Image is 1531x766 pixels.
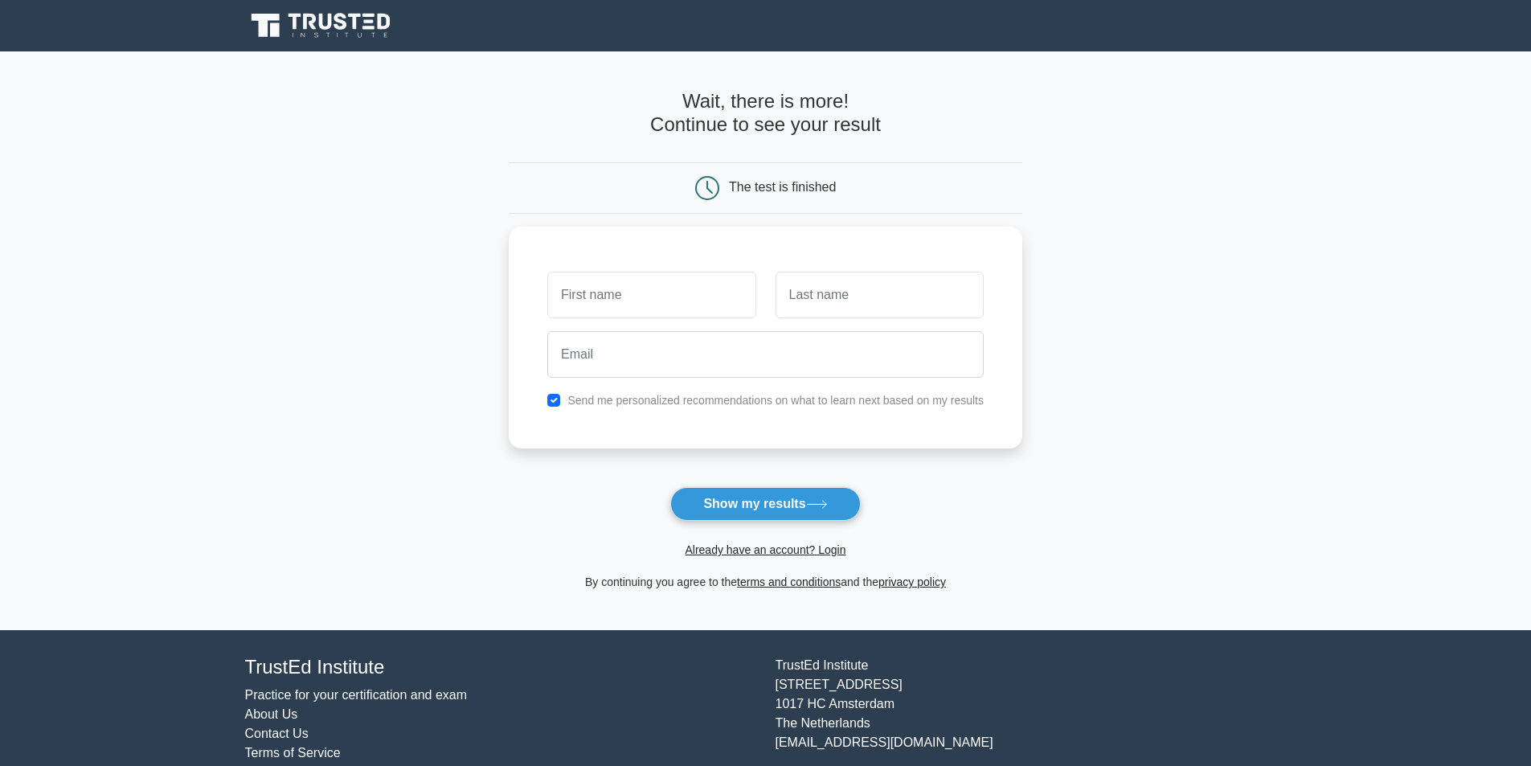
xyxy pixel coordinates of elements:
a: Contact Us [245,727,309,740]
a: Terms of Service [245,746,341,760]
input: Email [547,331,984,378]
input: Last name [776,272,984,318]
input: First name [547,272,755,318]
button: Show my results [670,487,860,521]
h4: TrustEd Institute [245,656,756,679]
a: Practice for your certification and exam [245,688,468,702]
a: About Us [245,707,298,721]
label: Send me personalized recommendations on what to learn next based on my results [567,394,984,407]
a: Already have an account? Login [685,543,845,556]
div: The test is finished [729,180,836,194]
div: By continuing you agree to the and the [499,572,1032,592]
a: privacy policy [878,576,946,588]
a: terms and conditions [737,576,841,588]
h4: Wait, there is more! Continue to see your result [509,90,1022,137]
